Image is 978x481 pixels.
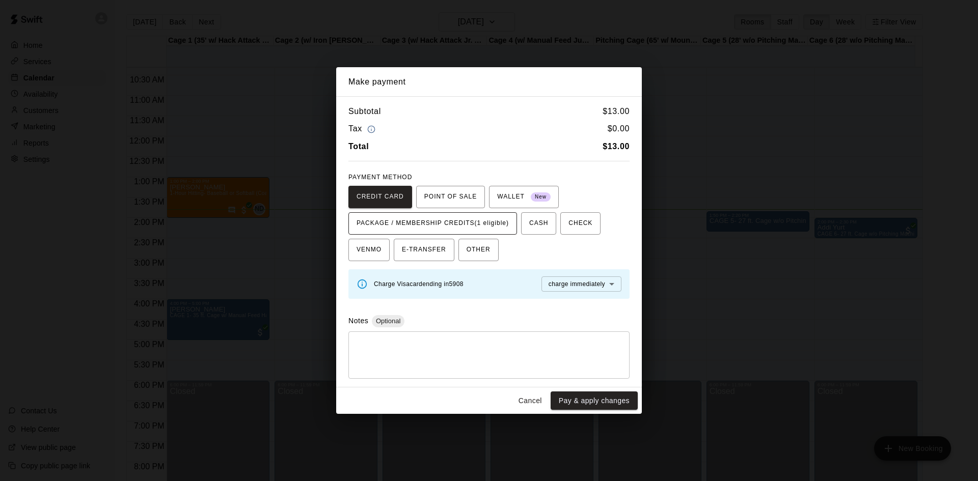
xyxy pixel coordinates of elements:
span: OTHER [467,242,491,258]
b: Total [348,142,369,151]
button: POINT OF SALE [416,186,485,208]
button: CHECK [560,212,601,235]
h2: Make payment [336,67,642,97]
button: CASH [521,212,556,235]
span: New [531,190,551,204]
h6: Tax [348,122,378,136]
button: Cancel [514,391,547,410]
h6: $ 13.00 [603,105,630,118]
button: OTHER [458,239,499,261]
span: CASH [529,215,548,232]
span: PACKAGE / MEMBERSHIP CREDITS (1 eligible) [357,215,509,232]
b: $ 13.00 [603,142,630,151]
button: Pay & apply changes [551,391,638,410]
span: CREDIT CARD [357,189,404,205]
button: PACKAGE / MEMBERSHIP CREDITS(1 eligible) [348,212,517,235]
button: E-TRANSFER [394,239,454,261]
span: E-TRANSFER [402,242,446,258]
label: Notes [348,317,368,325]
span: VENMO [357,242,382,258]
span: CHECK [568,215,592,232]
span: charge immediately [549,280,605,288]
span: Optional [372,317,404,325]
span: Charge Visa card ending in 5908 [374,280,464,288]
h6: $ 0.00 [608,122,630,136]
button: CREDIT CARD [348,186,412,208]
button: VENMO [348,239,390,261]
span: POINT OF SALE [424,189,477,205]
span: PAYMENT METHOD [348,174,412,181]
h6: Subtotal [348,105,381,118]
span: WALLET [497,189,551,205]
button: WALLET New [489,186,559,208]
